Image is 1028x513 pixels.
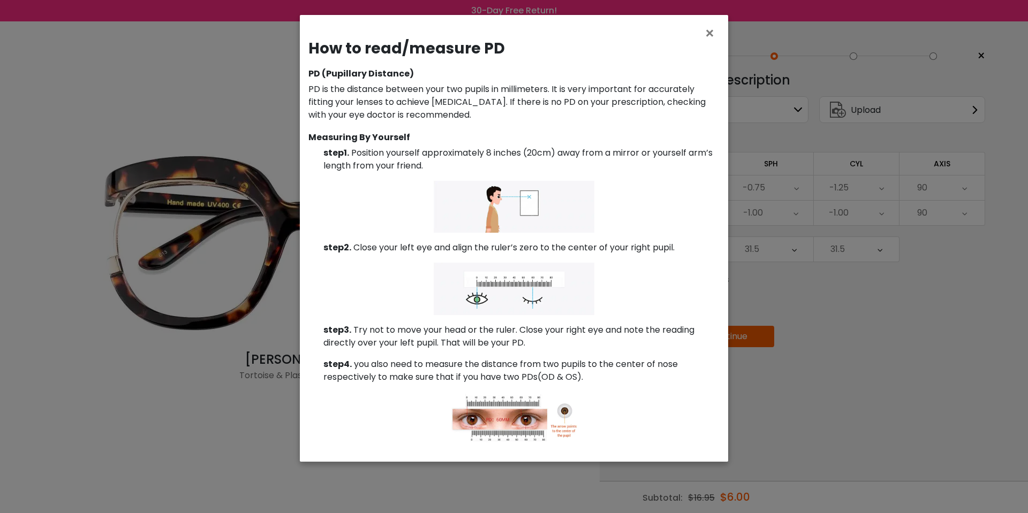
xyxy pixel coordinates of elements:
[353,241,675,254] span: Close your left eye and align the ruler’s zero to the center of your right pupil.
[323,241,351,254] span: step2.
[308,40,720,58] h3: How to read/measure PD
[434,181,594,233] img: 1554867363006041784.png
[308,132,720,142] h6: Measuring By Yourself
[308,68,720,79] h6: PD (Pupillary Distance)
[434,392,594,445] img: 1552951958740027499.png
[704,24,720,42] button: Close
[323,324,694,349] span: Try not to move your head or the ruler. Close your right eye and note the reading directly over y...
[308,83,720,121] p: PD is the distance between your two pupils in millimeters. It is very important for accurately fi...
[323,147,713,172] span: Position yourself approximately 8 inches (20cm) away from a mirror or yourself arm’s length from ...
[704,22,720,45] span: ×
[323,358,678,383] span: you also need to measure the distance from two pupils to the center of nose respectively to make ...
[434,263,594,315] img: 1554867376842025662.png
[323,147,349,159] span: step1.
[323,358,352,370] span: step4.
[323,324,351,336] span: step3.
